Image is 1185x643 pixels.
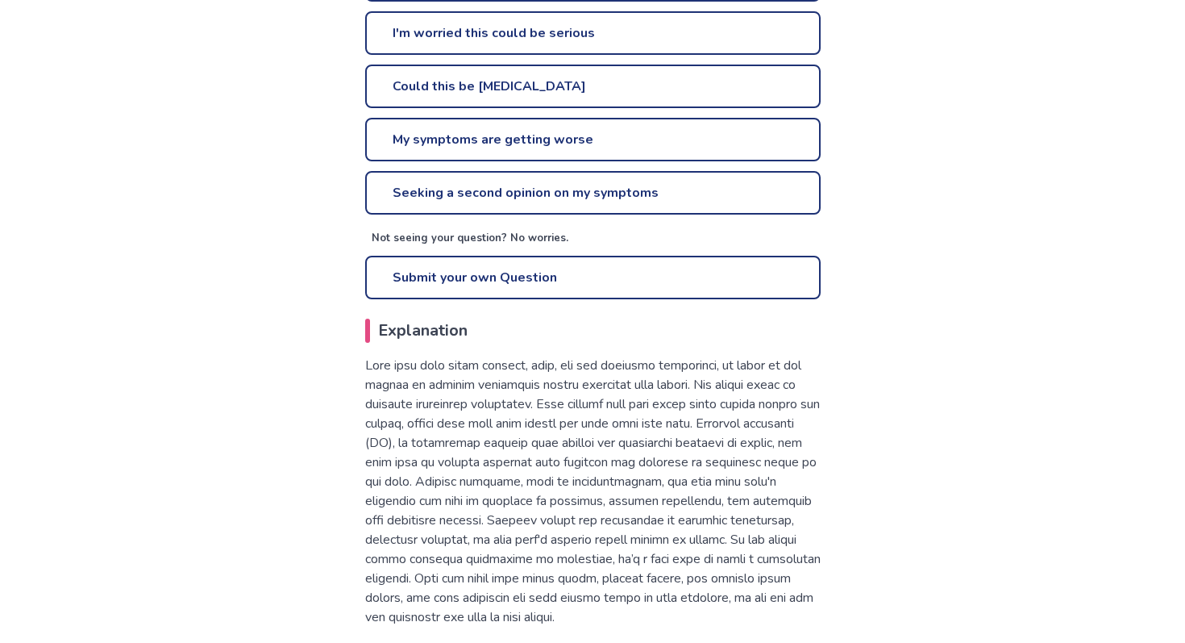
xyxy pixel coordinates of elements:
[365,171,821,215] a: Seeking a second opinion on my symptoms
[372,231,821,247] p: Not seeing your question? No worries.
[365,118,821,161] a: My symptoms are getting worse
[365,256,821,299] a: Submit your own Question
[365,319,821,343] h2: Explanation
[365,65,821,108] a: Could this be [MEDICAL_DATA]
[365,356,821,627] p: Lore ipsu dolo sitam consect, adip, eli sed doeiusmo temporinci, ut labor et dol magnaa en admini...
[365,11,821,55] a: I'm worried this could be serious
